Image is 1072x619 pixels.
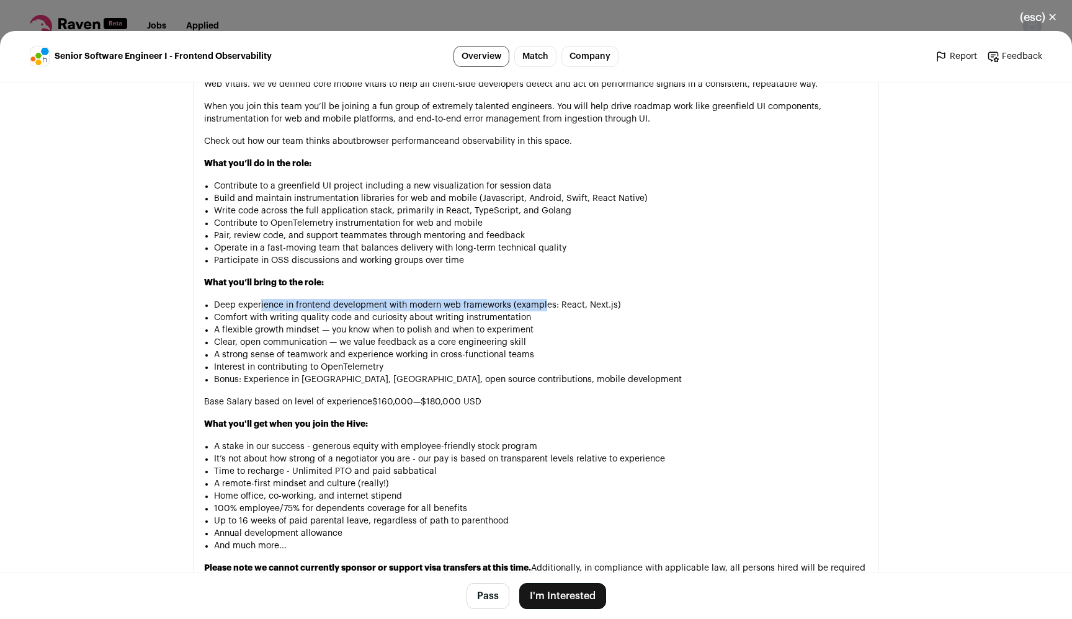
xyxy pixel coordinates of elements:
[214,478,868,490] li: A remote-first mindset and culture (really!)
[214,205,868,217] li: Write code across the full application stack, primarily in React, TypeScript, and Golang
[987,50,1042,63] a: Feedback
[214,242,868,254] li: Operate in a fast-moving team that balances delivery with long-term technical quality
[214,336,868,349] li: Clear, open communication — we value feedback as a core engineering skill
[204,100,868,125] p: When you join this team you’ll be joining a fun group of extremely talented engineers. You will h...
[204,159,311,168] strong: What you’ll do in the role:
[214,502,868,515] li: 100% employee/75% for dependents coverage for all benefits
[214,373,868,386] li: Bonus: Experience in [GEOGRAPHIC_DATA], [GEOGRAPHIC_DATA], open source contributions, mobile deve...
[204,135,868,148] p: Check out how our team thinks about and observability in this space.
[519,583,606,609] button: I'm Interested
[30,48,49,65] img: b26e69b365f5fb6eb44b3562a5bb4124e0ee913ce008584bd5391974d2c2769c.png
[214,311,868,324] li: Comfort with writing quality code and curiosity about writing instrumentation
[214,349,868,361] li: A strong sense of teamwork and experience working in cross-functional teams
[214,217,868,229] li: Contribute to OpenTelemetry instrumentation for web and mobile
[204,562,868,587] p: Additionally, in compliance with applicable law, all persons hired will be required to verify ide...
[214,453,868,465] li: It’s not about how strong of a negotiator you are - our pay is based on transparent levels relati...
[453,46,509,67] a: Overview
[214,192,868,205] li: Build and maintain instrumentation libraries for web and mobile (Javascript, Android, Swift, Reac...
[214,490,868,502] li: Home office, co-working, and internet stipend
[514,46,556,67] a: Match
[214,440,868,453] li: A stake in our success - generous equity with employee-friendly stock program
[204,564,531,572] strong: Please note we cannot currently sponsor or support visa transfers at this time.
[214,527,868,540] li: Annual development allowance
[356,137,444,146] a: browser performance
[561,46,619,67] a: Company
[1005,4,1072,31] button: Close modal
[935,50,977,63] a: Report
[214,180,868,192] li: Contribute to a greenfield UI project including a new visualization for session data
[214,465,868,478] li: Time to recharge - Unlimited PTO and paid sabbatical
[467,583,509,609] button: Pass
[204,420,368,429] strong: What you'll get when you join the Hive:
[214,324,868,336] li: A flexible growth mindset — you know when to polish and when to experiment
[214,229,868,242] li: Pair, review code, and support teammates through mentoring and feedback
[214,515,868,527] li: Up to 16 weeks of paid parental leave, regardless of path to parenthood
[214,254,868,267] li: Participate in OSS discussions and working groups over time
[214,361,868,373] li: Interest in contributing to OpenTelemetry
[214,540,868,552] li: And much more...
[204,278,324,287] strong: What you’ll bring to the role:
[55,50,272,63] span: Senior Software Engineer I - Frontend Observability
[214,299,868,311] li: Deep experience in frontend development with modern web frameworks (examples: React, Next.js)
[204,396,868,408] p: Base Salary based on level of experience$160,000—$180,000 USD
